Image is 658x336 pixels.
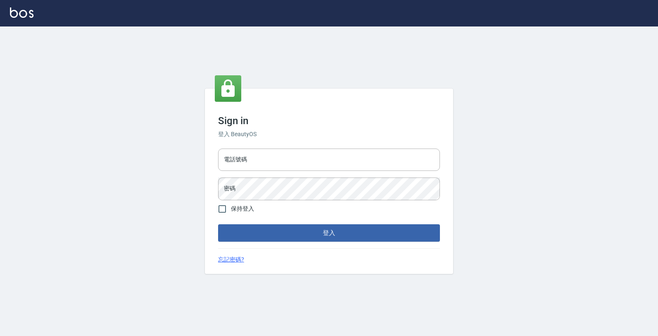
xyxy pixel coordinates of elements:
a: 忘記密碼? [218,255,244,264]
h6: 登入 BeautyOS [218,130,440,139]
img: Logo [10,7,34,18]
button: 登入 [218,224,440,242]
h3: Sign in [218,115,440,127]
span: 保持登入 [231,204,254,213]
